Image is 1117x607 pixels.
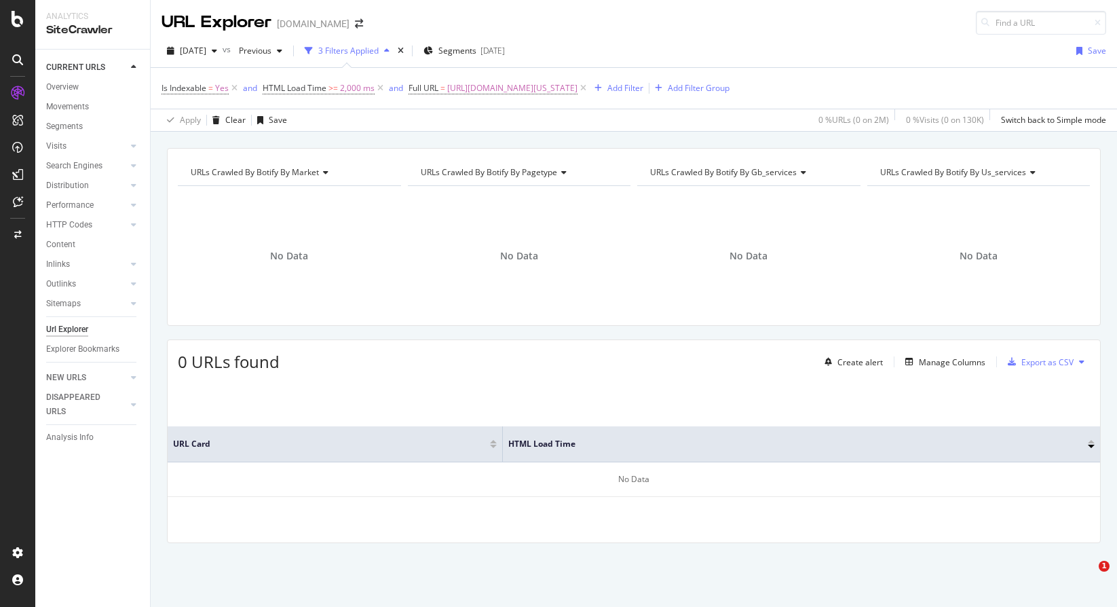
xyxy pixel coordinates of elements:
[46,277,127,291] a: Outlinks
[328,82,338,94] span: >=
[418,162,619,183] h4: URLs Crawled By Botify By pagetype
[46,297,127,311] a: Sitemaps
[168,462,1100,497] div: No Data
[355,19,363,29] div: arrow-right-arrow-left
[418,40,510,62] button: Segments[DATE]
[668,82,730,94] div: Add Filter Group
[46,159,127,173] a: Search Engines
[252,109,287,131] button: Save
[46,342,140,356] a: Explorer Bookmarks
[46,60,105,75] div: CURRENT URLS
[976,11,1106,35] input: Find a URL
[447,79,578,98] span: [URL][DOMAIN_NAME][US_STATE]
[960,249,998,263] span: No Data
[1099,561,1110,572] span: 1
[500,249,538,263] span: No Data
[607,82,643,94] div: Add Filter
[877,162,1078,183] h4: URLs Crawled By Botify By us_services
[46,238,75,252] div: Content
[46,100,140,114] a: Movements
[225,114,246,126] div: Clear
[649,80,730,96] button: Add Filter Group
[996,109,1106,131] button: Switch back to Simple mode
[46,179,127,193] a: Distribution
[1021,356,1074,368] div: Export as CSV
[438,45,476,56] span: Segments
[818,114,889,126] div: 0 % URLs ( 0 on 2M )
[180,114,201,126] div: Apply
[173,438,487,450] span: URL Card
[162,11,271,34] div: URL Explorer
[162,82,206,94] span: Is Indexable
[46,257,70,272] div: Inlinks
[46,179,89,193] div: Distribution
[233,40,288,62] button: Previous
[650,166,797,178] span: URLs Crawled By Botify By gb_services
[318,45,379,56] div: 3 Filters Applied
[46,159,102,173] div: Search Engines
[389,81,403,94] button: and
[46,139,67,153] div: Visits
[46,371,86,385] div: NEW URLS
[46,80,140,94] a: Overview
[480,45,505,56] div: [DATE]
[395,44,406,58] div: times
[46,390,127,419] a: DISAPPEARED URLS
[188,162,389,183] h4: URLs Crawled By Botify By market
[508,438,1067,450] span: HTML Load Time
[46,323,140,337] a: Url Explorer
[277,17,349,31] div: [DOMAIN_NAME]
[46,371,127,385] a: NEW URLS
[819,351,883,373] button: Create alert
[46,119,140,134] a: Segments
[46,342,119,356] div: Explorer Bookmarks
[46,11,139,22] div: Analytics
[46,22,139,38] div: SiteCrawler
[46,430,140,445] a: Analysis Info
[46,277,76,291] div: Outlinks
[243,82,257,94] div: and
[191,166,319,178] span: URLs Crawled By Botify By market
[46,80,79,94] div: Overview
[162,40,223,62] button: [DATE]
[299,40,395,62] button: 3 Filters Applied
[269,114,287,126] div: Save
[46,297,81,311] div: Sitemaps
[46,257,127,272] a: Inlinks
[389,82,403,94] div: and
[919,356,985,368] div: Manage Columns
[837,356,883,368] div: Create alert
[900,354,985,370] button: Manage Columns
[440,82,445,94] span: =
[180,45,206,56] span: 2025 Sep. 18th
[46,198,127,213] a: Performance
[421,166,557,178] span: URLs Crawled By Botify By pagetype
[207,109,246,131] button: Clear
[46,390,115,419] div: DISAPPEARED URLS
[589,80,643,96] button: Add Filter
[1002,351,1074,373] button: Export as CSV
[178,350,280,373] span: 0 URLs found
[46,60,127,75] a: CURRENT URLS
[1001,114,1106,126] div: Switch back to Simple mode
[208,82,213,94] span: =
[215,79,229,98] span: Yes
[46,218,92,232] div: HTTP Codes
[46,119,83,134] div: Segments
[1088,45,1106,56] div: Save
[46,323,88,337] div: Url Explorer
[162,109,201,131] button: Apply
[340,79,375,98] span: 2,000 ms
[730,249,768,263] span: No Data
[880,166,1026,178] span: URLs Crawled By Botify By us_services
[46,100,89,114] div: Movements
[46,139,127,153] a: Visits
[263,82,326,94] span: HTML Load Time
[270,249,308,263] span: No Data
[46,430,94,445] div: Analysis Info
[223,43,233,55] span: vs
[1071,561,1103,593] iframe: Intercom live chat
[243,81,257,94] button: and
[46,238,140,252] a: Content
[233,45,271,56] span: Previous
